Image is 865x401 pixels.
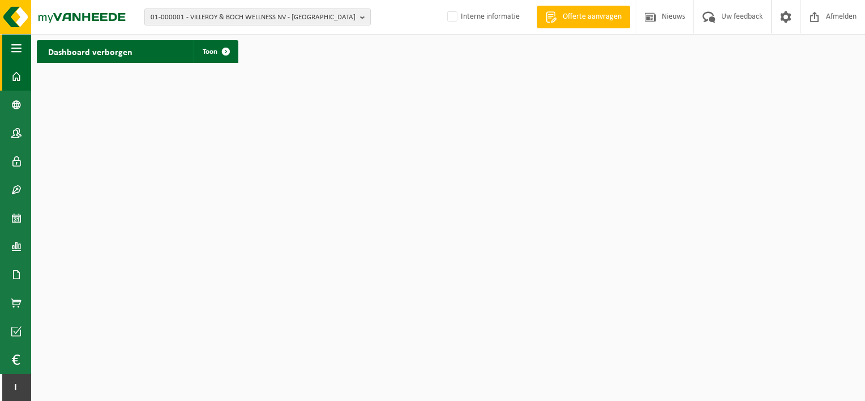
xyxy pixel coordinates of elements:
span: 01-000001 - VILLEROY & BOCH WELLNESS NV - [GEOGRAPHIC_DATA] [151,9,356,26]
button: 01-000001 - VILLEROY & BOCH WELLNESS NV - [GEOGRAPHIC_DATA] [144,8,371,25]
label: Interne informatie [445,8,520,25]
h2: Dashboard verborgen [37,40,144,62]
span: Toon [203,48,217,56]
span: Offerte aanvragen [560,11,624,23]
a: Offerte aanvragen [537,6,630,28]
a: Toon [194,40,237,63]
